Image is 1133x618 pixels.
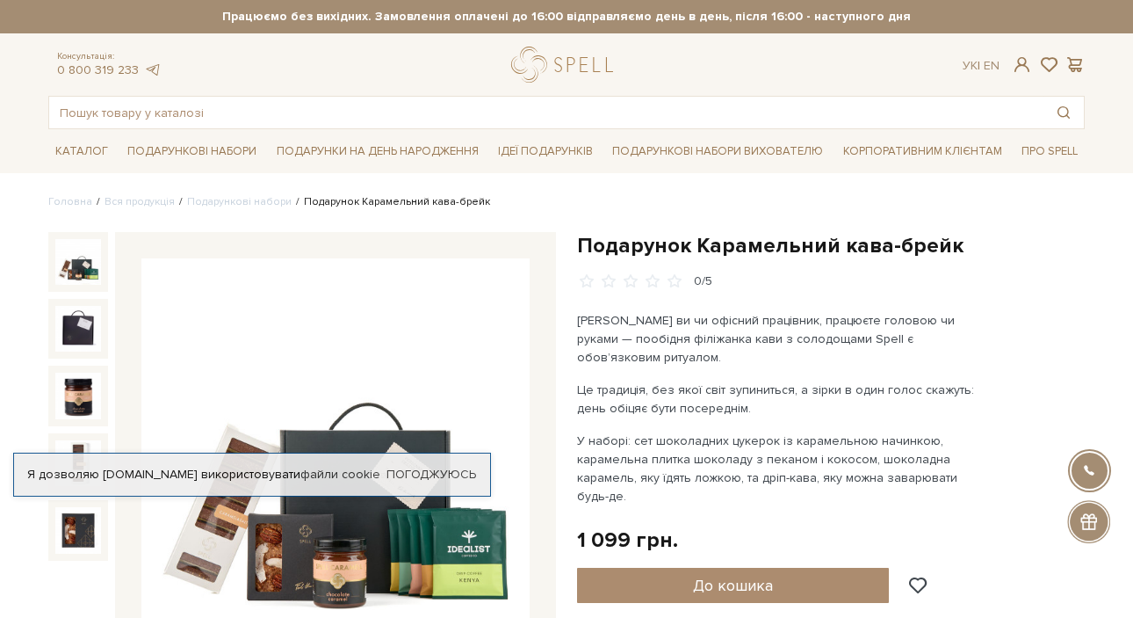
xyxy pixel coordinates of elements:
li: Подарунок Карамельний кава-брейк [292,194,490,210]
a: telegram [143,62,161,77]
div: Я дозволяю [DOMAIN_NAME] використовувати [14,467,490,483]
input: Пошук товару у каталозі [49,97,1043,128]
a: Подарункові набори [120,138,263,165]
a: Подарункові набори вихователю [605,136,830,166]
strong: Працюємо без вихідних. Замовлення оплачені до 16:00 відправляємо день в день, після 16:00 - насту... [48,9,1085,25]
span: До кошика [693,576,773,595]
h1: Подарунок Карамельний кава-брейк [577,232,1085,259]
div: 0/5 [694,273,712,290]
span: Консультація: [57,51,161,62]
a: Подарункові набори [187,195,292,208]
a: Корпоративним клієнтам [836,136,1009,166]
p: Це традиція, без якої світ зупиниться, а зірки в один голос скажуть: день обіцяє бути посереднім. [577,381,989,418]
img: Подарунок Карамельний кава-брейк [55,440,101,486]
a: logo [511,47,621,83]
button: Пошук товару у каталозі [1043,97,1084,128]
a: Ідеї подарунків [491,138,600,165]
div: Ук [963,58,999,74]
div: 1 099 грн. [577,527,678,554]
a: Подарунки на День народження [270,138,486,165]
a: Вся продукція [105,195,175,208]
a: En [984,58,999,73]
button: До кошика [577,568,889,603]
span: | [978,58,980,73]
a: Погоджуюсь [386,467,476,483]
img: Подарунок Карамельний кава-брейк [55,507,101,553]
img: Подарунок Карамельний кава-брейк [55,306,101,352]
a: файли cookie [300,467,380,482]
a: 0 800 319 233 [57,62,139,77]
img: Подарунок Карамельний кава-брейк [55,373,101,418]
p: У наборі: сет шоколадних цукерок із карамельною начинкою, карамельна плитка шоколаду з пеканом і ... [577,432,989,505]
a: Головна [48,195,92,208]
a: Каталог [48,138,115,165]
a: Про Spell [1014,138,1085,165]
img: Подарунок Карамельний кава-брейк [55,239,101,285]
p: [PERSON_NAME] ви чи офісний працівник, працюєте головою чи руками — пообідня філіжанка кави з сол... [577,311,989,367]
